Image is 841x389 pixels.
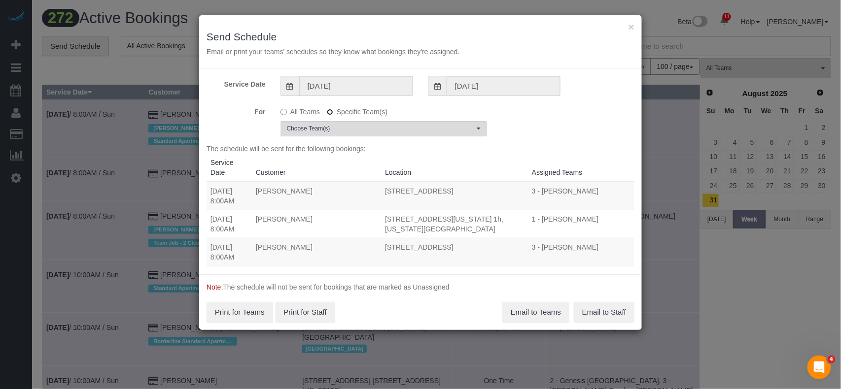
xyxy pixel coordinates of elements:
[528,154,634,182] th: Assigned Teams
[381,210,528,238] td: [STREET_ADDRESS][US_STATE] 1h, [US_STATE][GEOGRAPHIC_DATA]
[199,103,273,117] label: For
[207,182,252,210] td: [DATE] 8:00AM
[574,302,634,323] button: Email to Staff
[280,103,320,117] label: All Teams
[276,302,335,323] button: Print for Staff
[381,266,528,294] td: [STREET_ADDRESS]
[280,109,287,115] input: All Teams
[287,125,474,133] span: Choose Team(s)
[252,210,381,238] td: [PERSON_NAME]
[207,31,634,42] h3: Send Schedule
[280,121,487,136] button: Choose Team(s)
[207,283,223,291] span: Note:
[528,182,634,210] td: 3 - [PERSON_NAME]
[327,103,387,117] label: Specific Team(s)
[528,266,634,294] td: 4 - [PERSON_NAME] [PERSON_NAME]
[629,22,634,32] button: ×
[299,76,413,96] input: From
[381,182,528,210] td: [STREET_ADDRESS]
[207,47,634,57] p: Email or print your teams' schedules so they know what bookings they're assigned.
[528,210,634,238] td: 1 - [PERSON_NAME]
[502,302,569,323] button: Email to Teams
[252,238,381,266] td: [PERSON_NAME]
[252,154,381,182] th: Customer
[381,154,528,182] th: Location
[807,356,831,379] iframe: Intercom live chat
[381,238,528,266] td: [STREET_ADDRESS]
[207,144,634,267] div: The schedule will be sent for the following bookings:
[207,210,252,238] td: [DATE] 8:00AM
[207,302,273,323] button: Print for Teams
[207,282,634,292] p: The schedule will not be sent for bookings that are marked as Unassigned
[207,266,252,294] td: [DATE] 9:00AM
[447,76,561,96] input: To
[199,76,273,89] label: Service Date
[528,238,634,266] td: 3 - [PERSON_NAME]
[207,154,252,182] th: Service Date
[327,109,333,115] input: Specific Team(s)
[252,182,381,210] td: [PERSON_NAME]
[252,266,381,294] td: [PERSON_NAME] [PERSON_NAME]
[828,356,836,363] span: 4
[207,238,252,266] td: [DATE] 8:00AM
